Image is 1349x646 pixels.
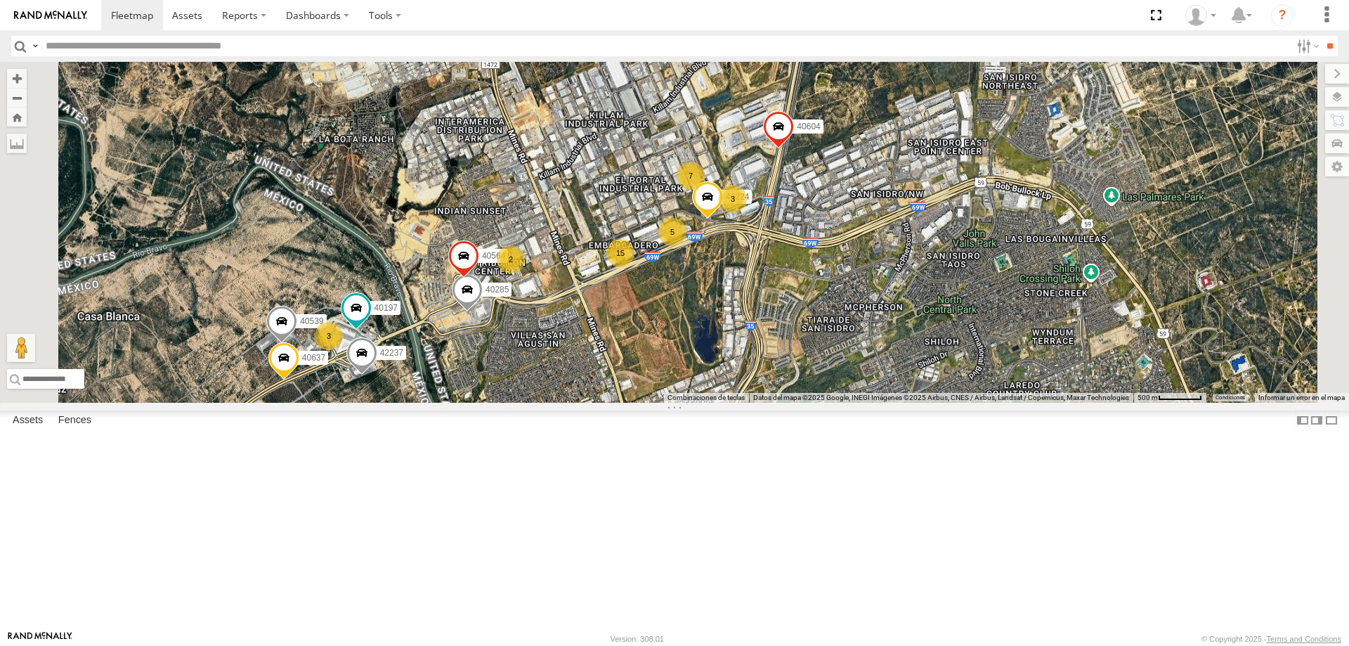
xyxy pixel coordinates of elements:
[30,36,41,56] label: Search Query
[374,303,398,313] span: 40197
[7,334,35,362] button: Arrastra el hombrecito naranja al mapa para abrir Street View
[302,353,325,363] span: 40637
[753,394,1129,401] span: Datos del mapa ©2025 Google, INEGI Imágenes ©2025 Airbus, CNES / Airbus, Landsat / Copernicus, Ma...
[14,11,87,20] img: rand-logo.svg
[1310,411,1324,431] label: Dock Summary Table to the Right
[482,251,505,261] span: 40564
[1258,394,1345,401] a: Informar un error en el mapa
[1291,36,1322,56] label: Search Filter Options
[1325,157,1349,176] label: Map Settings
[7,134,27,153] label: Measure
[1133,393,1206,403] button: Escala del mapa: 500 m por 59 píxeles
[7,88,27,108] button: Zoom out
[1324,411,1338,431] label: Hide Summary Table
[300,316,323,326] span: 40539
[7,69,27,88] button: Zoom in
[658,218,686,246] div: 5
[719,185,747,213] div: 3
[1216,395,1245,401] a: Condiciones (se abre en una nueva pestaña)
[7,108,27,127] button: Zoom Home
[51,411,98,430] label: Fences
[797,121,820,131] span: 40604
[1201,635,1341,643] div: © Copyright 2025 -
[380,348,403,358] span: 42237
[1296,411,1310,431] label: Dock Summary Table to the Left
[8,632,72,646] a: Visit our Website
[315,322,343,350] div: 3
[677,162,705,190] div: 7
[667,393,745,403] button: Combinaciones de teclas
[1267,635,1341,643] a: Terms and Conditions
[611,635,664,643] div: Version: 308.01
[1271,4,1293,27] i: ?
[497,245,525,273] div: 2
[606,239,634,267] div: 15
[1138,394,1158,401] span: 500 m
[6,411,50,430] label: Assets
[485,285,509,295] span: 40285
[1180,5,1221,26] div: Juan Lopez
